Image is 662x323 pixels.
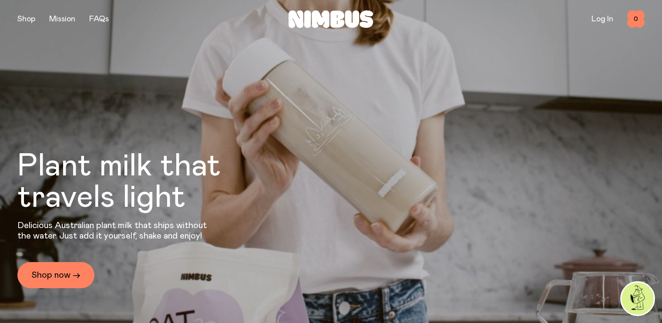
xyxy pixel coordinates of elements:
[591,15,613,23] a: Log In
[17,151,268,213] h1: Plant milk that travels light
[622,283,654,315] img: agent
[17,262,94,288] a: Shop now →
[17,220,212,241] p: Delicious Australian plant milk that ships without the water. Just add it yourself, shake and enjoy!
[49,15,75,23] a: Mission
[627,10,645,28] button: 0
[89,15,109,23] a: FAQs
